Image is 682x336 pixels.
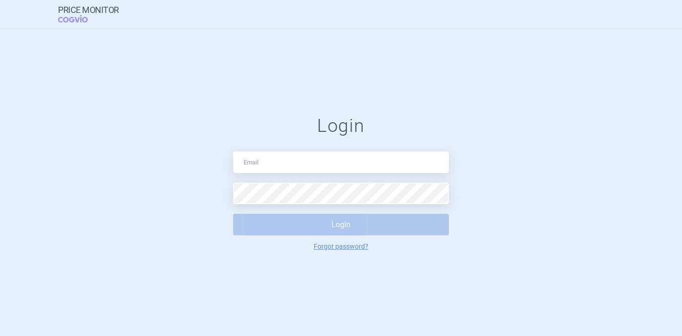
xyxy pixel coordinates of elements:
[233,151,449,173] input: Email
[58,5,119,15] strong: Price Monitor
[233,214,449,235] button: Login
[233,115,449,137] h1: Login
[58,15,101,23] span: COGVIO
[314,243,368,250] a: Forgot password?
[58,5,119,23] a: Price MonitorCOGVIO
